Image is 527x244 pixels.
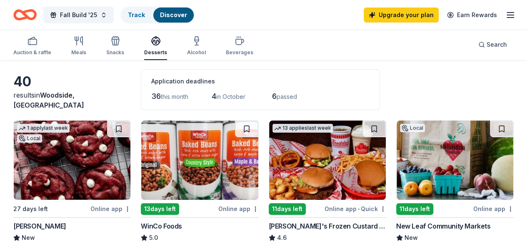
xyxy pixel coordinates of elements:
[160,11,187,18] a: Discover
[405,233,418,243] span: New
[17,134,42,143] div: Local
[71,49,86,56] div: Meals
[226,33,253,60] button: Beverages
[187,33,206,60] button: Alcohol
[141,121,258,200] img: Image for WinCo Foods
[226,49,253,56] div: Beverages
[17,124,70,133] div: 1 apply last week
[13,5,37,25] a: Home
[90,204,131,214] div: Online app
[277,233,287,243] span: 4.6
[128,11,145,18] a: Track
[13,90,131,110] div: results
[106,33,124,60] button: Snacks
[13,204,48,214] div: 27 days left
[149,233,158,243] span: 5.0
[400,124,425,132] div: Local
[144,49,167,56] div: Desserts
[161,93,188,100] span: this month
[277,93,297,100] span: passed
[358,206,360,212] span: •
[43,7,114,23] button: Fall Build '25
[13,33,51,60] button: Auction & raffle
[212,92,216,101] span: 4
[141,203,179,215] div: 13 days left
[13,49,51,56] div: Auction & raffle
[141,221,182,231] div: WinCo Foods
[325,204,386,214] div: Online app Quick
[187,49,206,56] div: Alcohol
[218,204,259,214] div: Online app
[442,8,502,23] a: Earn Rewards
[13,91,84,109] span: Woodside, [GEOGRAPHIC_DATA]
[487,40,507,50] span: Search
[364,8,439,23] a: Upgrade your plan
[473,204,514,214] div: Online app
[397,121,513,200] img: Image for New Leaf Community Markets
[13,73,131,90] div: 40
[106,49,124,56] div: Snacks
[269,221,386,231] div: [PERSON_NAME]'s Frozen Custard & Steakburgers
[71,33,86,60] button: Meals
[272,124,333,133] div: 13 applies last week
[13,91,84,109] span: in
[269,121,386,200] img: Image for Freddy's Frozen Custard & Steakburgers
[144,33,167,60] button: Desserts
[22,233,35,243] span: New
[151,92,161,101] span: 36
[216,93,245,100] span: in October
[14,121,130,200] img: Image for Le Boulanger
[396,203,433,215] div: 11 days left
[396,221,491,231] div: New Leaf Community Markets
[269,203,306,215] div: 11 days left
[60,10,97,20] span: Fall Build '25
[13,221,66,231] div: [PERSON_NAME]
[272,92,277,101] span: 6
[472,36,514,53] button: Search
[151,76,370,86] div: Application deadlines
[120,7,195,23] button: TrackDiscover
